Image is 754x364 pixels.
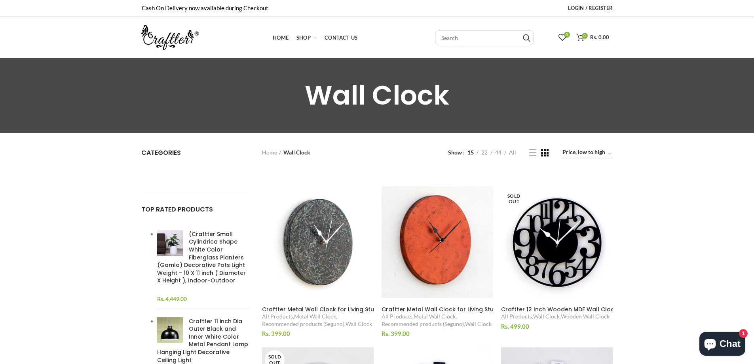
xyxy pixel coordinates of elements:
span: Rs. 499.00 [501,323,529,330]
a: Craftter Metal Wall Clock for Living Study Hall Dining and Bedroom [382,306,493,313]
div: , , , [262,313,374,327]
span: Craftter Metal Wall Clock for Living Study Hall Dining and Bedroom [262,305,454,313]
input: Search [435,30,534,45]
a: Home [262,149,281,156]
a: Home [269,30,292,46]
span: All [509,149,516,156]
input: Search [523,34,530,42]
a: Metal Wall Clock [414,313,456,320]
a: All Products [262,313,293,320]
a: 0 Rs. 0.00 [572,30,613,46]
span: Rs. 399.00 [262,330,290,337]
span: Craftter 12 Inch Wooden MDF Wall Clock for Living Room Bedroom Decor [501,305,711,313]
a: Wall Clock [465,320,492,328]
inbox-online-store-chat: Shopify online store chat [697,332,748,358]
span: Shop [296,34,311,41]
span: Categories [141,148,181,157]
a: Metal Wall Clock [294,313,336,320]
span: Craftter 11 inch Dia Outer Black and Inner White Color Metal Pendant Lamp Hanging Light Decorativ... [157,317,248,364]
span: 22 [481,149,488,156]
a: 0 [555,30,570,46]
a: All Products [501,313,532,320]
a: Wooden Wall Clock [561,313,610,320]
span: Show [448,149,465,156]
span: (Craftter Small Cylindrica Shape White Color Fiberglass Planters (Gamla) Decorative Pots Light We... [157,230,246,285]
a: Craftter Metal Wall Clock for Living Study Hall Dining and Bedroom [262,306,374,313]
span: 0 [564,32,570,38]
span: Home [273,34,289,41]
a: Contact Us [321,30,361,46]
span: TOP RATED PRODUCTS [141,205,213,214]
span: Wall Clock [305,76,449,114]
a: 44 [492,149,504,156]
span: Login / Register [568,5,613,11]
a: All Products [382,313,412,320]
a: Recommended products (Seguno) [382,320,464,328]
a: Craftter 11 inch Dia Outer Black and Inner White Color Metal Pendant Lamp Hanging Light Decorativ... [157,317,251,364]
span: Rs. 0.00 [590,34,609,40]
span: Rs. 4,449.00 [157,295,187,302]
a: (Craftter Small Cylindrica Shape White Color Fiberglass Planters (Gamla) Decorative Pots Light We... [157,230,251,284]
a: Shop [292,30,321,46]
span: 15 [467,149,474,156]
span: 0 [582,33,588,39]
span: Rs. 399.00 [382,330,410,337]
div: , , [501,313,613,320]
a: Wall Clock [346,320,372,328]
img: craftter.com [141,25,199,50]
a: All [506,149,519,156]
div: , , , [382,313,493,327]
span: Sold Out [504,189,524,209]
a: 22 [479,149,490,156]
a: Wall Clock [533,313,560,320]
span: 44 [495,149,501,156]
span: Craftter Metal Wall Clock for Living Study Hall Dining and Bedroom [382,305,574,313]
a: Recommended products (Seguno) [262,320,344,328]
span: Contact Us [325,34,357,41]
span: Wall Clock [283,149,310,156]
a: 15 [465,149,477,156]
a: Craftter 12 Inch Wooden MDF Wall Clock for Living Room Bedroom Decor [501,306,613,313]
